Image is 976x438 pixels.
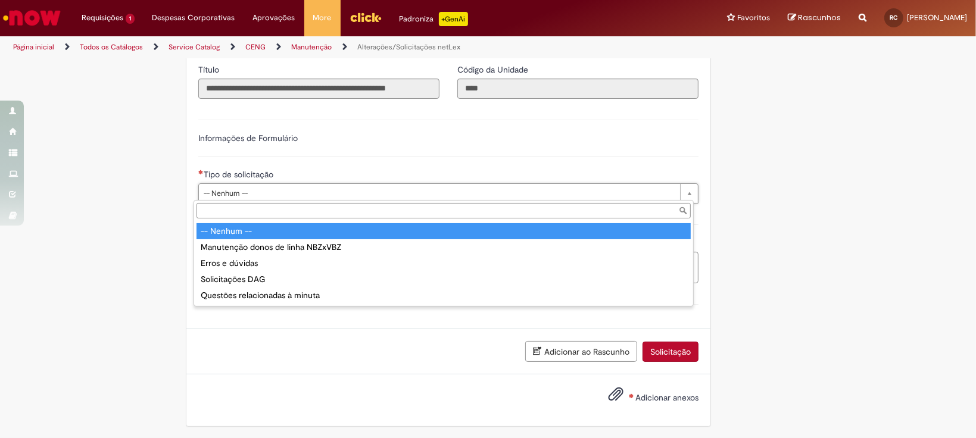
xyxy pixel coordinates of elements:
ul: Tipo de solicitação [194,221,693,306]
div: Questões relacionadas à minuta [197,287,691,304]
div: Erros e dúvidas [197,255,691,271]
div: Manutenção donos de linha NBZxVBZ [197,239,691,255]
div: Solicitações DAG [197,271,691,287]
div: -- Nenhum -- [197,223,691,239]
